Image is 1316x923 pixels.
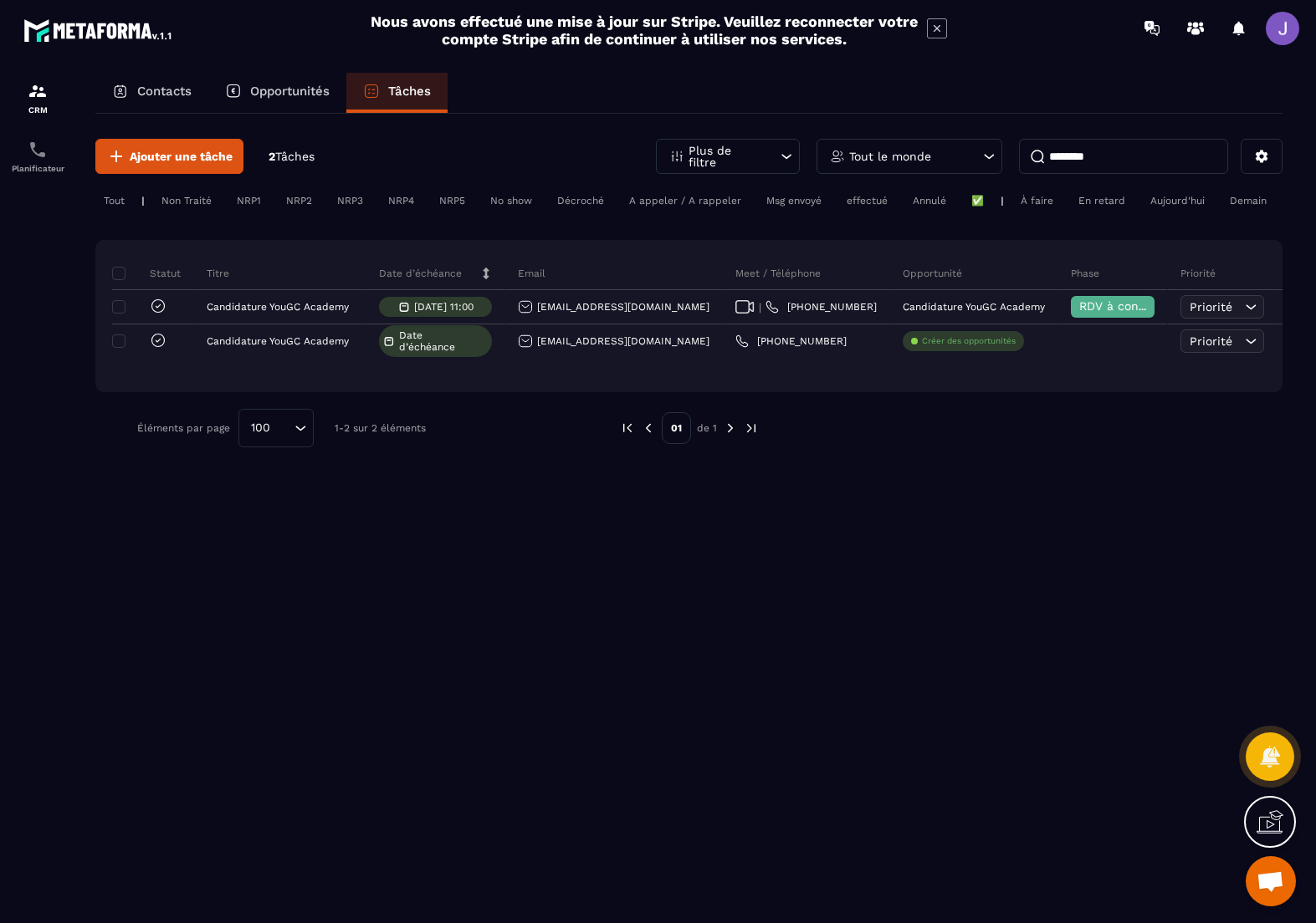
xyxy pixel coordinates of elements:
p: Opportunité [903,267,962,280]
img: formation [28,81,48,101]
div: Décroché [549,191,612,211]
span: Priorité [1190,300,1232,314]
span: 100 [245,419,276,437]
p: Candidature YouGC Academy [903,301,1045,313]
a: Opportunités [208,73,346,113]
input: Search for option [276,419,290,437]
p: Statut [116,267,181,280]
div: A appeler / A rappeler [621,191,750,211]
img: prev [641,421,656,436]
p: 1-2 sur 2 éléments [335,422,426,434]
p: Email [518,267,545,280]
div: ✅ [963,191,992,211]
img: next [723,421,738,436]
p: de 1 [697,421,717,435]
span: Tâches [275,150,315,163]
p: Créer des opportunités [922,335,1016,347]
a: Contacts [95,73,208,113]
p: Phase [1071,267,1099,280]
p: Candidature YouGC Academy [207,335,349,347]
div: En retard [1070,191,1134,211]
div: No show [482,191,540,211]
h2: Nous avons effectué une mise à jour sur Stripe. Veuillez reconnecter votre compte Stripe afin de ... [370,13,919,48]
div: Demain [1221,191,1275,211]
div: Aujourd'hui [1142,191,1213,211]
a: formationformationCRM [4,69,71,127]
img: next [744,421,759,436]
a: schedulerschedulerPlanificateur [4,127,71,186]
a: [PHONE_NUMBER] [735,334,847,348]
p: Date d’échéance [379,267,462,280]
div: NRP1 [228,191,269,211]
p: Meet / Téléphone [735,267,821,280]
p: Éléments par page [137,422,230,434]
span: Date d’échéance [399,329,488,353]
div: NRP2 [278,191,320,211]
a: [PHONE_NUMBER] [766,300,877,314]
div: NRP5 [431,191,474,211]
div: NRP3 [329,191,371,211]
div: Tout [95,191,133,211]
p: Tout le monde [849,150,931,162]
div: À faire [1012,191,1062,211]
p: Tâches [388,84,431,99]
p: Plus de filtre [689,145,762,168]
button: Ajouter une tâche [95,139,243,174]
p: Priorité [1180,267,1216,280]
span: Priorité [1190,334,1232,348]
p: | [141,195,145,207]
img: logo [23,15,174,45]
div: Non Traité [153,191,220,211]
p: 01 [662,412,691,444]
p: Candidature YouGC Academy [207,301,349,313]
p: [DATE] 11:00 [414,301,474,313]
div: Ouvrir le chat [1246,856,1296,906]
div: Annulé [904,191,955,211]
span: Ajouter une tâche [130,148,233,165]
div: Search for option [238,409,314,447]
p: CRM [4,105,71,115]
span: | [759,301,761,314]
div: NRP4 [380,191,422,211]
a: Tâches [346,73,448,113]
p: 2 [269,149,315,165]
div: effectué [838,191,896,211]
span: RDV à confimer ❓ [1079,299,1187,313]
p: Planificateur [4,164,71,173]
p: Contacts [137,84,192,99]
p: Titre [207,267,229,280]
p: Opportunités [250,84,330,99]
img: scheduler [28,140,48,160]
p: | [1001,195,1004,207]
div: Msg envoyé [758,191,830,211]
img: prev [620,421,635,436]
